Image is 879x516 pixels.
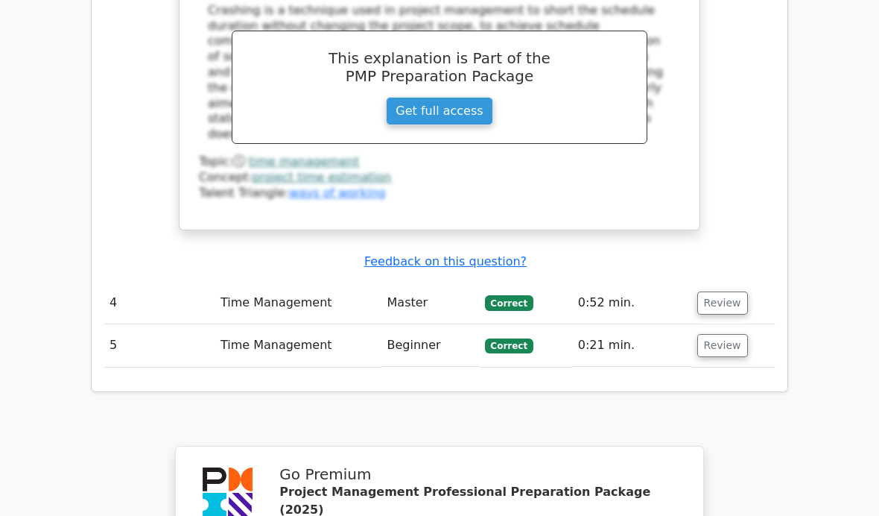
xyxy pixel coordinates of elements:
[215,324,381,367] td: Time Management
[381,324,479,367] td: Beginner
[364,254,527,268] a: Feedback on this question?
[572,282,691,324] td: 0:52 min.
[485,339,533,353] span: Correct
[249,154,359,169] a: time management
[104,282,215,324] td: 4
[386,97,492,125] a: Get full access
[208,3,671,142] div: Crashing is a technique used in project management to short the schedule duration without changin...
[485,295,533,310] span: Correct
[697,334,748,357] button: Review
[199,154,680,170] div: Topic:
[381,282,479,324] td: Master
[697,292,748,315] button: Review
[253,170,392,184] a: project time estimation
[199,170,680,186] div: Concept:
[289,186,386,200] a: ways of working
[215,282,381,324] td: Time Management
[104,324,215,367] td: 5
[199,154,680,201] div: Talent Triangle:
[572,324,691,367] td: 0:21 min.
